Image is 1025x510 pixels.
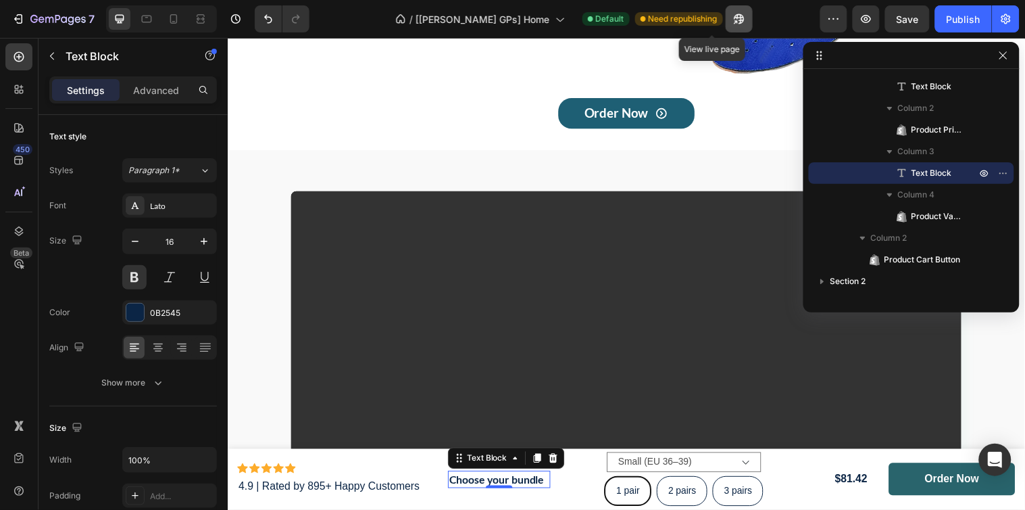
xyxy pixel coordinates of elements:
[911,166,952,180] span: Text Block
[898,101,934,115] span: Column 2
[898,188,935,202] span: Column 4
[416,12,550,26] span: [[PERSON_NAME] GPs] Home
[448,455,476,466] span: 2 pairs
[709,442,764,456] div: Order Now
[89,11,95,27] p: 7
[49,339,87,357] div: Align
[128,164,180,177] span: Paragraph 1*
[49,131,86,143] div: Text style
[49,164,73,177] div: Styles
[672,432,801,465] button: Order Now
[649,13,718,25] span: Need republishing
[102,376,165,390] div: Show more
[935,5,992,32] button: Publish
[255,5,309,32] div: Undo/Redo
[10,248,32,258] div: Beta
[226,442,327,457] p: Choose your bundle
[150,490,214,503] div: Add...
[410,12,414,26] span: /
[49,490,80,502] div: Padding
[911,80,952,93] span: Text Block
[364,70,428,85] p: Order Now
[600,440,652,457] div: $81.42
[133,83,179,97] p: Advanced
[150,307,214,319] div: 0B2545
[830,296,867,310] span: Section 3
[49,419,85,438] div: Size
[979,444,1011,476] div: Open Intercom Messenger
[66,48,180,64] p: Text Block
[122,158,217,183] button: Paragraph 1*
[13,144,32,155] div: 450
[505,455,533,466] span: 3 pairs
[241,421,287,434] div: Text Block
[150,200,214,212] div: Lato
[395,455,419,466] span: 1 pair
[49,306,70,319] div: Color
[336,62,475,93] a: Order Now
[49,371,217,395] button: Show more
[123,448,216,472] input: Auto
[911,123,963,137] span: Product Price
[5,5,101,32] button: 7
[49,454,72,466] div: Width
[49,232,85,250] div: Size
[227,38,1025,510] iframe: To enrich screen reader interactions, please activate Accessibility in Grammarly extension settings
[871,231,907,245] span: Column 2
[898,145,935,158] span: Column 3
[49,200,66,212] div: Font
[885,5,930,32] button: Save
[67,83,105,97] p: Settings
[596,13,624,25] span: Default
[884,253,961,266] span: Product Cart Button
[911,210,963,223] span: Product Variants & Swatches
[947,12,980,26] div: Publish
[897,14,919,25] span: Save
[830,275,866,288] span: Section 2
